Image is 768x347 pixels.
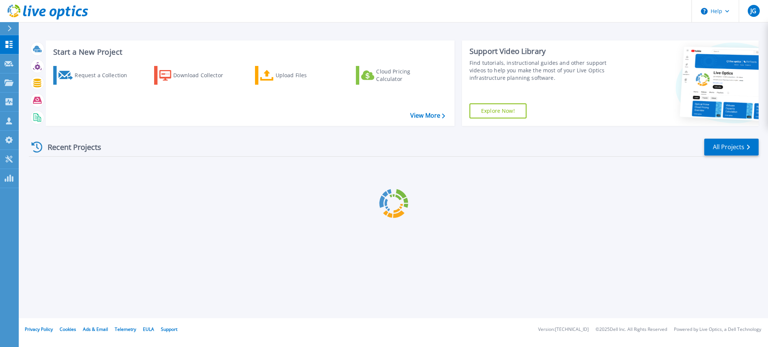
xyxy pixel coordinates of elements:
a: View More [410,112,445,119]
span: JG [750,8,756,14]
li: Powered by Live Optics, a Dell Technology [674,327,761,332]
a: Explore Now! [469,103,526,118]
div: Recent Projects [29,138,111,156]
div: Download Collector [173,68,233,83]
a: Upload Files [255,66,339,85]
a: EULA [143,326,154,332]
div: Support Video Library [469,46,621,56]
a: Ads & Email [83,326,108,332]
a: Request a Collection [53,66,137,85]
a: Download Collector [154,66,238,85]
div: Cloud Pricing Calculator [376,68,436,83]
a: Cloud Pricing Calculator [356,66,439,85]
a: Cookies [60,326,76,332]
div: Request a Collection [75,68,135,83]
li: © 2025 Dell Inc. All Rights Reserved [595,327,667,332]
a: Support [161,326,177,332]
a: Privacy Policy [25,326,53,332]
li: Version: [TECHNICAL_ID] [538,327,589,332]
a: Telemetry [115,326,136,332]
h3: Start a New Project [53,48,445,56]
div: Find tutorials, instructional guides and other support videos to help you make the most of your L... [469,59,621,82]
a: All Projects [704,139,759,156]
div: Upload Files [276,68,336,83]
